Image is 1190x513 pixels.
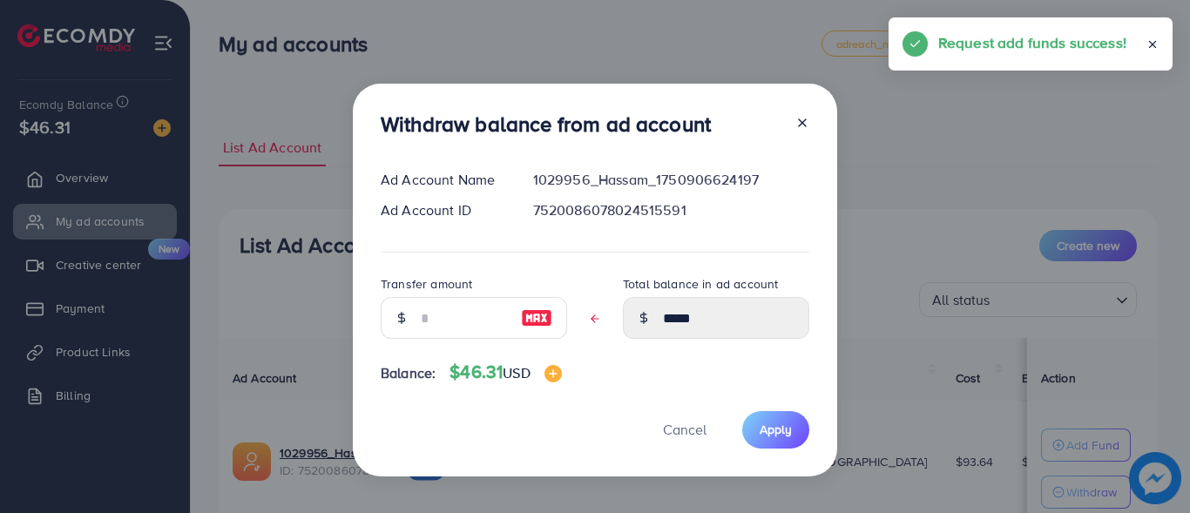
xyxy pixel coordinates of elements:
[519,170,823,190] div: 1029956_Hassam_1750906624197
[381,111,711,137] h3: Withdraw balance from ad account
[623,275,778,293] label: Total balance in ad account
[367,170,519,190] div: Ad Account Name
[450,361,561,383] h4: $46.31
[544,365,562,382] img: image
[367,200,519,220] div: Ad Account ID
[381,363,436,383] span: Balance:
[641,411,728,449] button: Cancel
[521,307,552,328] img: image
[519,200,823,220] div: 7520086078024515591
[760,421,792,438] span: Apply
[742,411,809,449] button: Apply
[381,275,472,293] label: Transfer amount
[938,31,1126,54] h5: Request add funds success!
[663,420,707,439] span: Cancel
[503,363,530,382] span: USD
